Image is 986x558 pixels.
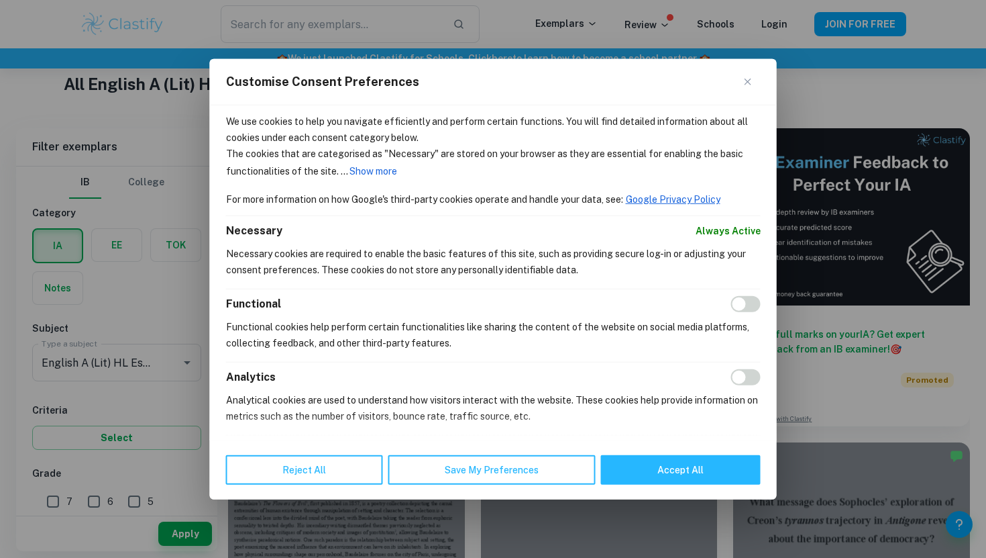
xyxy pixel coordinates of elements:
[696,222,761,238] span: Always Active
[745,78,751,85] img: Close
[226,318,761,351] p: Functional cookies help perform certain functionalities like sharing the content of the website o...
[226,191,761,207] p: For more information on how Google's third-party cookies operate and handle your data, see:
[226,391,761,424] p: Analytical cookies are used to understand how visitors interact with the website. These cookies h...
[210,58,777,499] div: Customise Consent Preferences
[226,245,761,277] p: Necessary cookies are required to enable the basic features of this site, such as providing secur...
[731,295,761,312] input: Enable Functional
[226,369,276,385] button: Analytics
[625,193,721,205] a: Google Privacy Policy
[226,222,282,238] button: Necessary
[731,369,761,385] input: Enable Analytics
[226,455,383,485] button: Reject All
[601,455,761,485] button: Accept All
[226,295,281,312] button: Functional
[226,73,419,89] span: Customise Consent Preferences
[226,145,761,180] p: The cookies that are categorised as "Necessary" are stored on your browser as they are essential ...
[388,455,596,485] button: Save My Preferences
[226,113,761,145] p: We use cookies to help you navigate efficiently and perform certain functions. You will find deta...
[745,73,761,89] button: Close
[348,161,398,180] button: Show more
